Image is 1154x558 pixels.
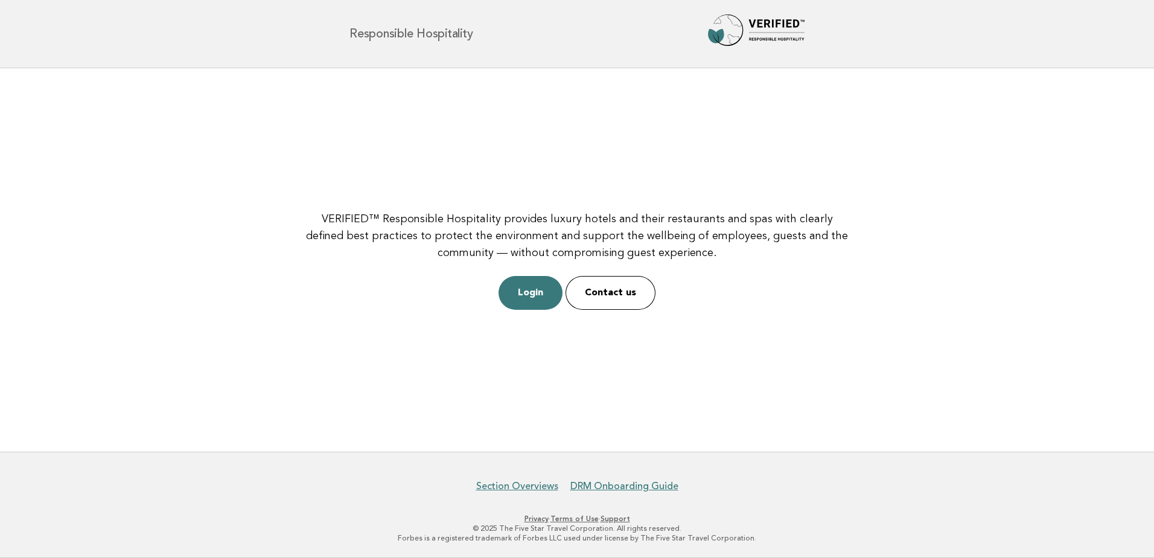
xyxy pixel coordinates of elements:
a: Section Overviews [476,480,558,492]
h1: Responsible Hospitality [349,28,473,40]
p: · · [208,514,946,524]
a: Support [601,515,630,523]
p: VERIFIED™ Responsible Hospitality provides luxury hotels and their restaurants and spas with clea... [303,211,851,261]
a: Contact us [566,276,655,310]
p: © 2025 The Five Star Travel Corporation. All rights reserved. [208,524,946,533]
img: Forbes Travel Guide [708,14,805,53]
a: Terms of Use [550,515,599,523]
a: Login [499,276,563,310]
p: Forbes is a registered trademark of Forbes LLC used under license by The Five Star Travel Corpora... [208,533,946,543]
a: Privacy [524,515,549,523]
a: DRM Onboarding Guide [570,480,678,492]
